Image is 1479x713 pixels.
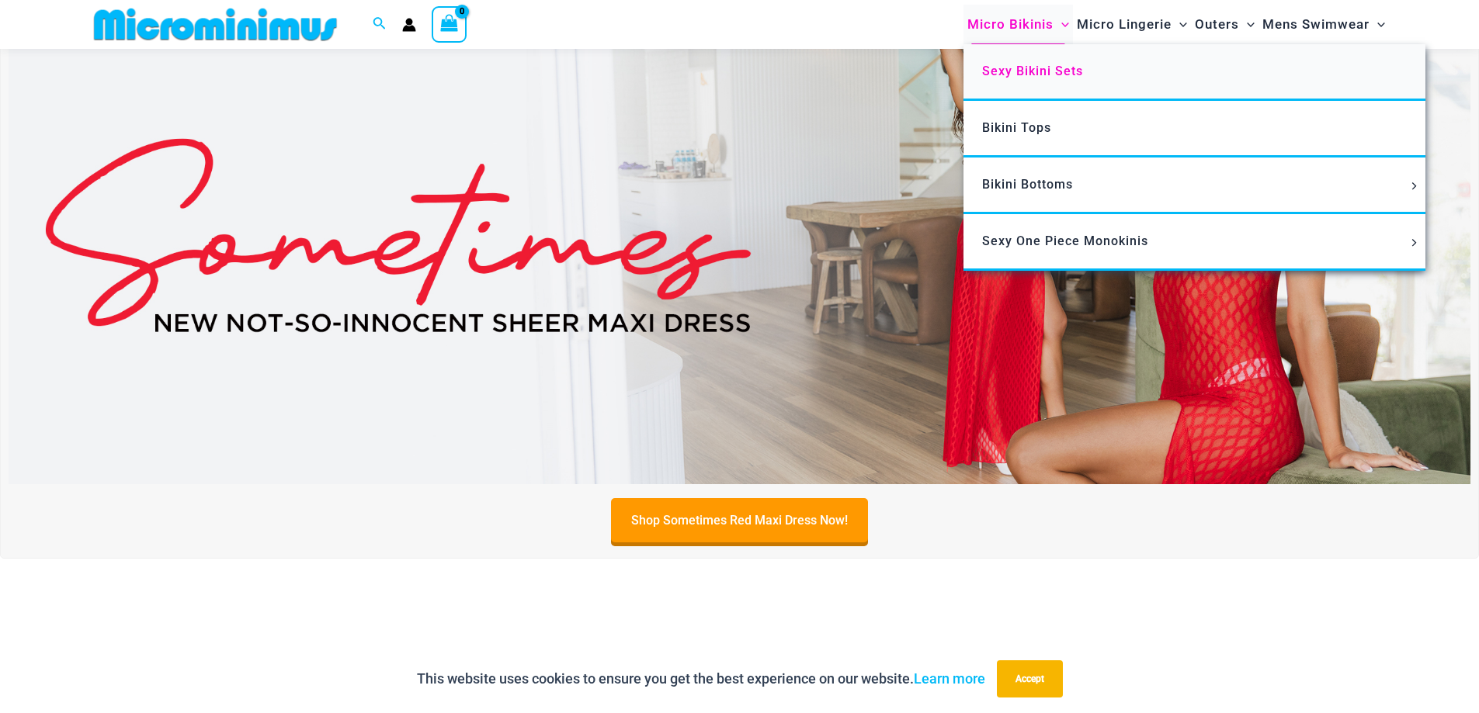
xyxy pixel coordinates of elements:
a: Mens SwimwearMenu ToggleMenu Toggle [1259,5,1389,44]
span: Menu Toggle [1370,5,1385,44]
span: Sexy Bikini Sets [982,64,1083,78]
span: Menu Toggle [1239,5,1255,44]
p: This website uses cookies to ensure you get the best experience on our website. [417,667,985,691]
span: Menu Toggle [1172,5,1187,44]
span: Menu Toggle [1405,182,1422,190]
a: View Shopping Cart, empty [432,6,467,42]
span: Bikini Tops [982,120,1051,135]
span: Micro Lingerie [1077,5,1172,44]
a: Bikini Tops [963,101,1425,157]
a: Learn more [914,670,985,687]
a: Sexy One Piece MonokinisMenu ToggleMenu Toggle [963,214,1425,271]
a: OutersMenu ToggleMenu Toggle [1191,5,1259,44]
a: Shop Sometimes Red Maxi Dress Now! [611,498,868,542]
span: Bikini Bottoms [982,177,1073,192]
a: Micro BikinisMenu ToggleMenu Toggle [963,5,1073,44]
span: Menu Toggle [1054,5,1069,44]
a: Search icon link [373,15,387,34]
a: Bikini BottomsMenu ToggleMenu Toggle [963,157,1425,214]
span: Outers [1195,5,1239,44]
button: Accept [997,660,1063,697]
span: Mens Swimwear [1262,5,1370,44]
a: Sexy Bikini Sets [963,44,1425,101]
span: Sexy One Piece Monokinis [982,234,1148,248]
a: Micro LingerieMenu ToggleMenu Toggle [1073,5,1191,44]
img: MM SHOP LOGO FLAT [88,7,343,42]
span: Micro Bikinis [967,5,1054,44]
a: Account icon link [402,18,416,32]
nav: Site Navigation [961,2,1392,47]
span: Menu Toggle [1405,239,1422,247]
